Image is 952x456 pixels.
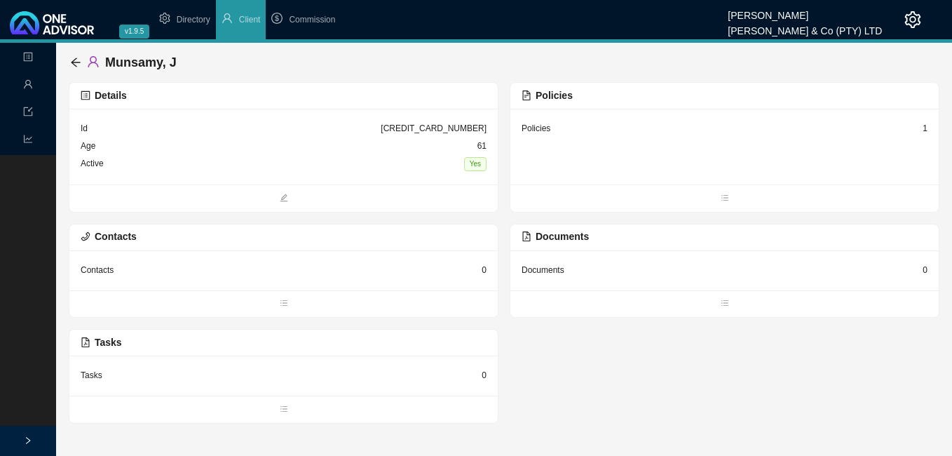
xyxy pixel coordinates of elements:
span: Yes [464,157,487,171]
div: Policies [522,121,550,135]
div: Tasks [81,368,102,382]
span: Directory [177,15,210,25]
div: 0 [482,263,487,277]
span: Contacts [81,231,137,242]
span: file-pdf [81,337,90,347]
div: Active [81,156,104,171]
span: 61 [477,141,487,151]
span: Policies [522,90,573,101]
div: 1 [923,121,927,135]
span: bars [69,403,498,417]
span: user [222,13,233,24]
span: phone [81,232,90,241]
div: Id [81,121,88,135]
div: [PERSON_NAME] & Co (PTY) LTD [728,19,882,34]
span: arrow-left [70,57,81,68]
span: bars [510,192,939,206]
span: import [23,101,33,126]
span: bars [69,297,498,311]
span: Client [239,15,261,25]
span: dollar [271,13,283,24]
span: line-chart [23,128,33,153]
span: file-text [522,90,531,100]
span: profile [81,90,90,100]
div: 0 [923,263,927,277]
span: setting [904,11,921,28]
div: back [70,57,81,69]
div: Contacts [81,263,114,277]
span: Munsamy, J [105,55,177,69]
span: file-pdf [522,232,531,241]
span: v1.9.5 [119,25,149,39]
span: user [87,55,100,68]
div: 0 [482,368,487,382]
span: bars [510,297,939,311]
span: right [24,436,32,445]
span: Details [81,90,127,101]
span: user [23,74,33,98]
div: [CREDIT_CARD_NUMBER] [381,121,487,135]
div: Documents [522,263,564,277]
span: edit [69,192,498,206]
span: profile [23,46,33,71]
span: Documents [522,231,589,242]
div: Age [81,139,95,153]
div: [PERSON_NAME] [728,4,882,19]
span: Commission [289,15,335,25]
span: Tasks [81,337,122,348]
span: setting [159,13,170,24]
img: 2df55531c6924b55f21c4cf5d4484680-logo-light.svg [10,11,94,34]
